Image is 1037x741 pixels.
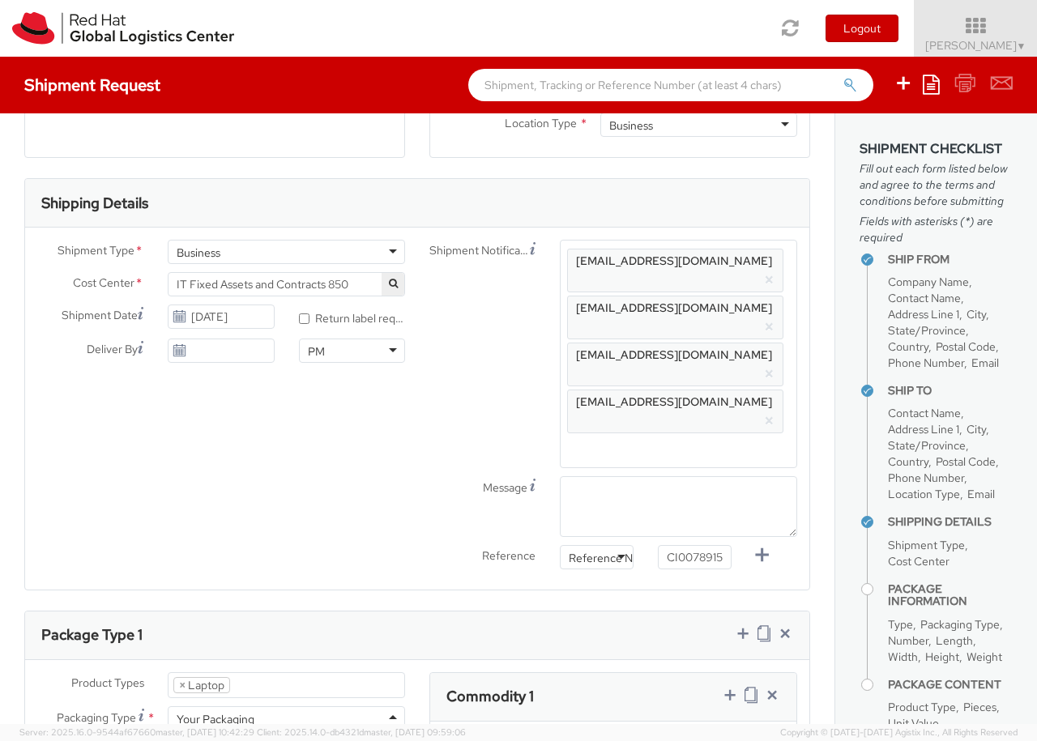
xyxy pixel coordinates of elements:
h3: Commodity 1 [446,688,534,705]
div: Business [177,245,220,261]
span: City [967,307,986,322]
span: Shipment Notification [429,242,530,259]
span: [EMAIL_ADDRESS][DOMAIN_NAME] [576,394,772,409]
span: ▼ [1017,40,1026,53]
button: × [764,270,775,290]
span: Country [888,454,928,469]
span: Address Line 1 [888,307,959,322]
span: Contact Name [888,406,961,420]
label: Return label required [299,308,405,326]
div: Your Packaging [177,711,254,727]
span: [EMAIL_ADDRESS][DOMAIN_NAME] [576,347,772,362]
span: Email [967,487,995,501]
span: Contact Name [888,291,961,305]
button: × [764,364,775,384]
div: Business [609,117,653,134]
span: Shipment Type [888,538,965,552]
div: Reference Number [569,550,666,566]
h4: Shipping Details [888,516,1013,528]
span: [PERSON_NAME] [925,38,1026,53]
h4: Ship From [888,253,1013,266]
span: Message [483,480,527,495]
h4: Ship To [888,385,1013,397]
span: Unit Value [888,716,939,730]
span: Deliver By [87,341,138,358]
li: Laptop [173,677,230,693]
span: Phone Number [888,471,964,485]
span: Phone Number [888,356,964,370]
button: × [764,317,775,337]
h4: Package Content [888,679,1013,691]
input: Shipment, Tracking or Reference Number (at least 4 chars) [468,69,873,101]
span: Fields with asterisks (*) are required [860,213,1013,245]
span: IT Fixed Assets and Contracts 850 [168,272,405,296]
span: Weight [967,649,1002,664]
h3: Package Type 1 [41,627,143,643]
span: State/Province [888,438,966,453]
span: City [967,422,986,437]
span: Packaging Type [920,617,1000,632]
span: Postal Code [936,454,996,469]
span: Number [888,633,928,648]
span: Type [888,617,913,632]
span: Location Type [888,487,960,501]
span: Country [888,339,928,354]
span: Address Line 1 [888,422,959,437]
span: Email [971,356,999,370]
span: Cost Center [73,275,134,293]
button: × [764,411,775,431]
span: Fill out each form listed below and agree to the terms and conditions before submitting [860,160,1013,209]
span: Postal Code [936,339,996,354]
span: Company Name [888,275,969,289]
span: [EMAIL_ADDRESS][DOMAIN_NAME] [576,253,772,268]
span: Width [888,649,918,664]
span: Location Type [505,116,577,130]
span: IT Fixed Assets and Contracts 850 [177,277,396,292]
span: Packaging Type [57,710,136,725]
span: Reference [482,548,536,563]
span: master, [DATE] 09:59:06 [364,726,466,738]
span: Client: 2025.14.0-db4321d [257,726,466,738]
input: Return label required [299,313,309,324]
h3: Shipping Details [41,195,148,211]
span: State/Province [888,323,966,338]
span: [EMAIL_ADDRESS][DOMAIN_NAME] [576,300,772,315]
img: rh-logistics-00dfa346123c4ec078e1.svg [12,12,234,45]
span: Product Types [71,675,144,690]
div: PM [308,343,325,360]
h4: Shipment Request [24,76,160,94]
span: Shipment Type [58,242,134,261]
h4: Package Information [888,583,1013,608]
span: master, [DATE] 10:42:29 [156,726,254,738]
span: Server: 2025.16.0-9544af67660 [19,726,254,738]
span: Copyright © [DATE]-[DATE] Agistix Inc., All Rights Reserved [780,726,1018,739]
span: Shipment Date [62,307,138,324]
span: × [179,678,186,692]
span: Pieces [963,700,996,714]
span: Cost Center [888,554,950,569]
h3: Shipment Checklist [860,142,1013,156]
button: Logout [826,15,898,42]
span: Product Type [888,700,956,714]
span: Length [936,633,973,648]
span: Height [925,649,959,664]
